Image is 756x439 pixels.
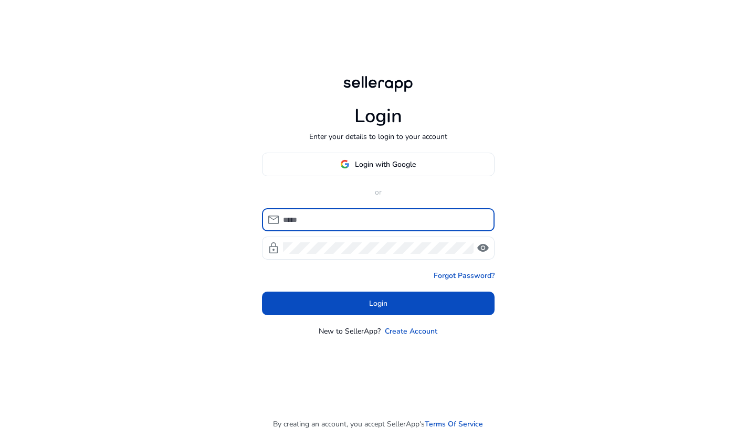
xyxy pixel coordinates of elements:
span: Login with Google [355,159,416,170]
span: mail [267,213,280,226]
span: Login [369,298,387,309]
img: google-logo.svg [340,159,350,169]
p: Enter your details to login to your account [309,131,447,142]
button: Login [262,292,495,315]
a: Create Account [385,326,437,337]
p: or [262,187,495,198]
a: Forgot Password? [434,270,495,281]
button: Login with Google [262,153,495,176]
p: New to SellerApp? [319,326,381,337]
span: lock [267,242,280,254]
span: visibility [477,242,489,254]
h1: Login [354,105,402,127]
a: Terms Of Service [425,419,483,430]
